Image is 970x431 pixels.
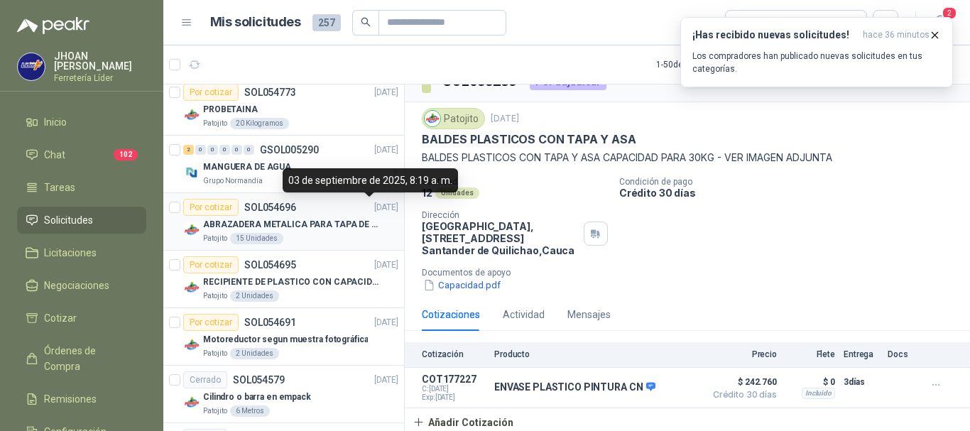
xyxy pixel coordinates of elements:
div: 0 [219,145,230,155]
img: Logo peakr [17,17,89,34]
div: 0 [244,145,254,155]
img: Company Logo [183,394,200,411]
span: search [361,17,371,27]
p: MANGUERA DE AGUA [203,160,291,174]
div: Por cotizar [183,199,239,216]
a: Por cotizarSOL054695[DATE] Company LogoRECIPIENTE DE PLASTICO CON CAPACIDAD DE 1.8 LT PARA LA EXT... [163,251,404,308]
p: Patojito [203,233,227,244]
p: [DATE] [374,143,398,157]
a: Cotizar [17,305,146,332]
span: 2 [942,6,957,20]
p: [DATE] [374,373,398,387]
img: Company Logo [183,337,200,354]
p: SOL054691 [244,317,296,327]
a: CerradoSOL054579[DATE] Company LogoCilindro o barra en empackPatojito6 Metros [163,366,404,423]
p: [GEOGRAPHIC_DATA], [STREET_ADDRESS] Santander de Quilichao , Cauca [422,220,578,256]
span: 257 [312,14,341,31]
a: Licitaciones [17,239,146,266]
div: 2 Unidades [230,348,279,359]
p: Dirección [422,210,578,220]
span: Crédito 30 días [706,391,777,399]
div: 2 Unidades [230,290,279,302]
span: Chat [44,147,65,163]
span: Cotizar [44,310,77,326]
span: Exp: [DATE] [422,393,486,402]
span: hace 36 minutos [863,29,930,41]
span: Órdenes de Compra [44,343,133,374]
p: Cotización [422,349,486,359]
p: Motoreductor segun muestra fotográfica [203,333,368,347]
p: Precio [706,349,777,359]
h3: ¡Has recibido nuevas solicitudes! [692,29,857,41]
p: COT177227 [422,373,486,385]
img: Company Logo [18,53,45,80]
a: Por cotizarSOL054691[DATE] Company LogoMotoreductor segun muestra fotográficaPatojito2 Unidades [163,308,404,366]
p: Cantidad [422,177,608,187]
span: Inicio [44,114,67,130]
img: Company Logo [183,279,200,296]
span: Negociaciones [44,278,109,293]
div: Cotizaciones [422,307,480,322]
p: JHOAN [PERSON_NAME] [54,51,146,71]
span: 102 [114,149,138,160]
span: C: [DATE] [422,385,486,393]
span: Licitaciones [44,245,97,261]
p: SOL054696 [244,202,296,212]
p: GSOL005290 [260,145,319,155]
img: Company Logo [183,164,200,181]
img: Company Logo [183,222,200,239]
div: Incluido [802,388,835,399]
div: 0 [231,145,242,155]
img: Company Logo [183,107,200,124]
div: Todas [734,15,764,31]
p: [DATE] [374,316,398,329]
p: [DATE] [491,112,519,126]
p: SOL054695 [244,260,296,270]
div: 2 [183,145,194,155]
p: Documentos de apoyo [422,268,964,278]
div: 15 Unidades [230,233,283,244]
a: 2 0 0 0 0 0 GSOL005290[DATE] Company LogoMANGUERA DE AGUAGrupo Normandía [183,141,401,187]
p: Los compradores han publicado nuevas solicitudes en tus categorías. [692,50,941,75]
a: Por cotizarSOL054696[DATE] Company LogoABRAZADERA METALICA PARA TAPA DE TAMBOR DE PLASTICO DE 50 ... [163,193,404,251]
a: Tareas [17,174,146,201]
a: Por cotizarSOL054773[DATE] Company LogoPROBETAINAPatojito20 Kilogramos [163,78,404,136]
p: [DATE] [374,86,398,99]
p: Entrega [844,349,879,359]
p: BALDES PLASTICOS CON TAPA Y ASA CAPACIDAD PARA 30KG - VER IMAGEN ADJUNTA [422,150,953,165]
p: Crédito 30 días [619,187,964,199]
div: Unidades [435,187,479,199]
img: Company Logo [425,111,440,126]
a: Inicio [17,109,146,136]
span: Remisiones [44,391,97,407]
p: ABRAZADERA METALICA PARA TAPA DE TAMBOR DE PLASTICO DE 50 LT [203,218,380,231]
div: Patojito [422,108,485,129]
span: Tareas [44,180,75,195]
h1: Mis solicitudes [210,12,301,33]
div: 6 Metros [230,405,270,417]
p: Condición de pago [619,177,964,187]
button: Capacidad.pdf [422,278,502,293]
p: Flete [785,349,835,359]
div: Mensajes [567,307,611,322]
div: Actividad [503,307,545,322]
p: Patojito [203,118,227,129]
p: Docs [888,349,916,359]
a: Remisiones [17,386,146,413]
a: Negociaciones [17,272,146,299]
button: ¡Has recibido nuevas solicitudes!hace 36 minutos Los compradores han publicado nuevas solicitudes... [680,17,953,87]
div: Cerrado [183,371,227,388]
p: 3 días [844,373,879,391]
div: Por cotizar [183,256,239,273]
div: 1 - 50 de 199 [656,53,743,76]
span: $ 242.760 [706,373,777,391]
p: $ 0 [785,373,835,391]
button: 2 [927,10,953,36]
p: BALDES PLASTICOS CON TAPA Y ASA [422,132,636,147]
a: Chat102 [17,141,146,168]
p: PROBETAINA [203,103,258,116]
p: Cilindro o barra en empack [203,391,311,404]
p: Patojito [203,348,227,359]
div: Por cotizar [183,84,239,101]
p: Ferretería Líder [54,74,146,82]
